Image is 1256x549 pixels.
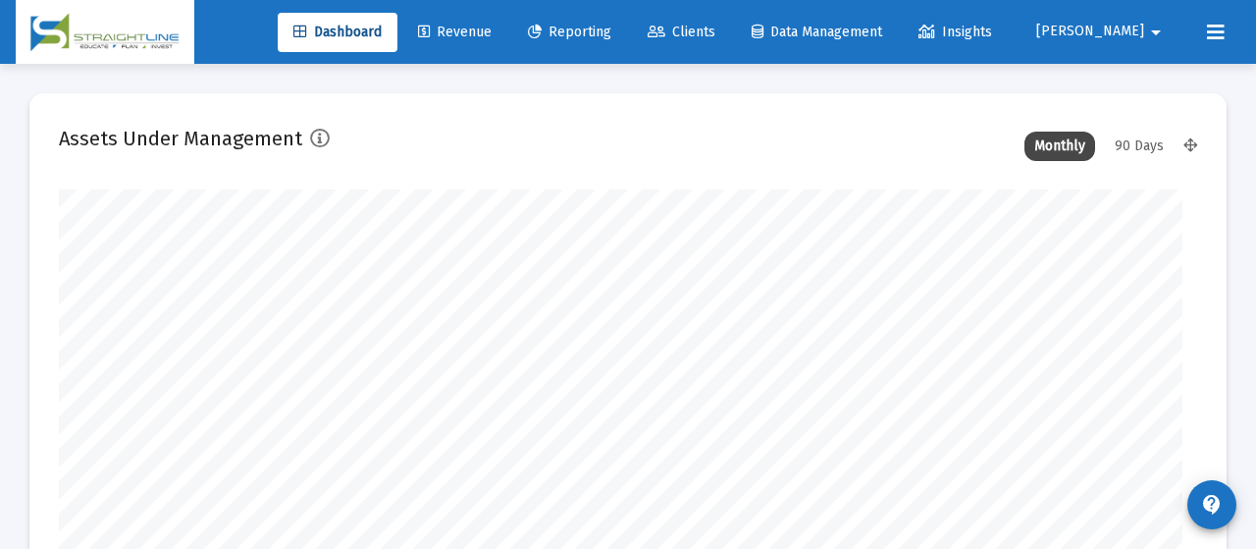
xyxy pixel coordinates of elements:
mat-icon: arrow_drop_down [1144,13,1168,52]
a: Revenue [402,13,507,52]
span: Data Management [752,24,882,40]
h2: Assets Under Management [59,123,302,154]
a: Reporting [512,13,627,52]
div: Monthly [1024,132,1095,161]
span: [PERSON_NAME] [1036,24,1144,40]
button: [PERSON_NAME] [1013,12,1191,51]
div: 90 Days [1105,132,1174,161]
span: Insights [918,24,992,40]
mat-icon: contact_support [1200,493,1224,517]
span: Reporting [528,24,611,40]
a: Data Management [736,13,898,52]
a: Insights [903,13,1008,52]
span: Clients [648,24,715,40]
a: Dashboard [278,13,397,52]
span: Dashboard [293,24,382,40]
a: Clients [632,13,731,52]
span: Revenue [418,24,492,40]
img: Dashboard [30,13,180,52]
